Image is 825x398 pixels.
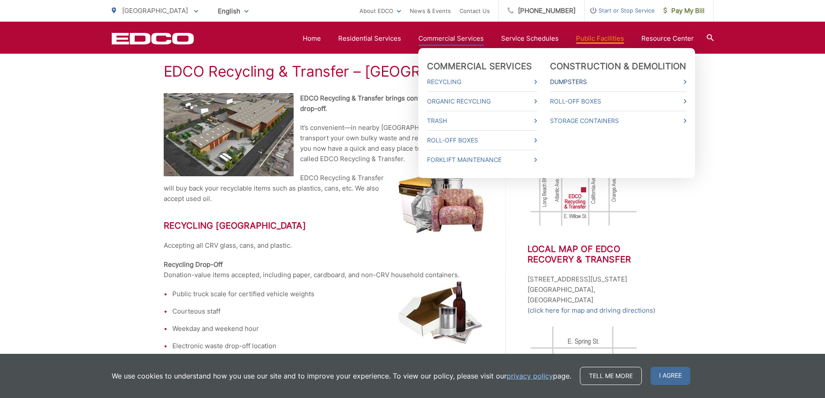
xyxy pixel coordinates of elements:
[398,280,484,345] img: Cardboard, bottles, cans, newspapers
[164,240,484,251] p: Accepting all CRV glass, cans, and plastic.
[550,61,686,71] a: Construction & Demolition
[172,324,484,334] li: Weekday and weekend hour
[550,116,686,126] a: Storage Containers
[164,63,662,80] h1: EDCO Recycling & Transfer – [GEOGRAPHIC_DATA]
[501,33,559,44] a: Service Schedules
[641,33,694,44] a: Resource Center
[530,305,653,316] a: click here for map and driving directions
[112,371,571,381] p: We use cookies to understand how you use our site and to improve your experience. To view our pol...
[427,135,537,146] a: Roll-Off Boxes
[650,367,690,385] span: I agree
[527,244,662,265] h2: Local Map of EDCO Recovery & Transfer
[164,173,484,204] p: EDCO Recycling & Transfer will buy back your recyclable items such as plastics, cans, etc. We als...
[164,220,484,231] h2: Recycling [GEOGRAPHIC_DATA]
[172,341,484,351] li: Electronic waste drop-off location
[550,96,686,107] a: Roll-Off Boxes
[576,33,624,44] a: Public Facilities
[122,6,188,15] span: [GEOGRAPHIC_DATA]
[172,306,484,317] li: Courteous staff
[112,32,194,45] a: EDCD logo. Return to the homepage.
[427,155,537,165] a: Forklift Maintenance
[418,33,484,44] a: Commercial Services
[459,6,490,16] a: Contact Us
[507,371,553,381] a: privacy policy
[211,3,255,19] span: English
[427,96,537,107] a: Organic Recycling
[427,61,532,71] a: Commercial Services
[338,33,401,44] a: Residential Services
[164,93,294,176] img: EDCO Recycling & Transfer
[663,6,705,16] span: Pay My Bill
[164,259,484,280] p: Donation-value items accepted, including paper, cardboard, and non-CRV household containers.
[550,77,686,87] a: Dumpsters
[398,173,484,233] img: Dishwasher and chair
[359,6,401,16] a: About EDCO
[527,274,662,316] p: [STREET_ADDRESS][US_STATE] [GEOGRAPHIC_DATA], [GEOGRAPHIC_DATA] ( )
[303,33,321,44] a: Home
[427,116,537,126] a: Trash
[172,289,484,299] li: Public truck scale for certified vehicle weights
[164,123,484,164] p: It’s convenient—in nearby [GEOGRAPHIC_DATA]! If you transport your own bulky waste and recyclable...
[427,77,537,87] a: Recycling
[164,260,223,269] strong: Recycling Drop-Off
[580,367,642,385] a: Tell me more
[300,94,474,113] strong: EDCO Recycling & Transfer brings convenience to waste drop-off.
[410,6,451,16] a: News & Events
